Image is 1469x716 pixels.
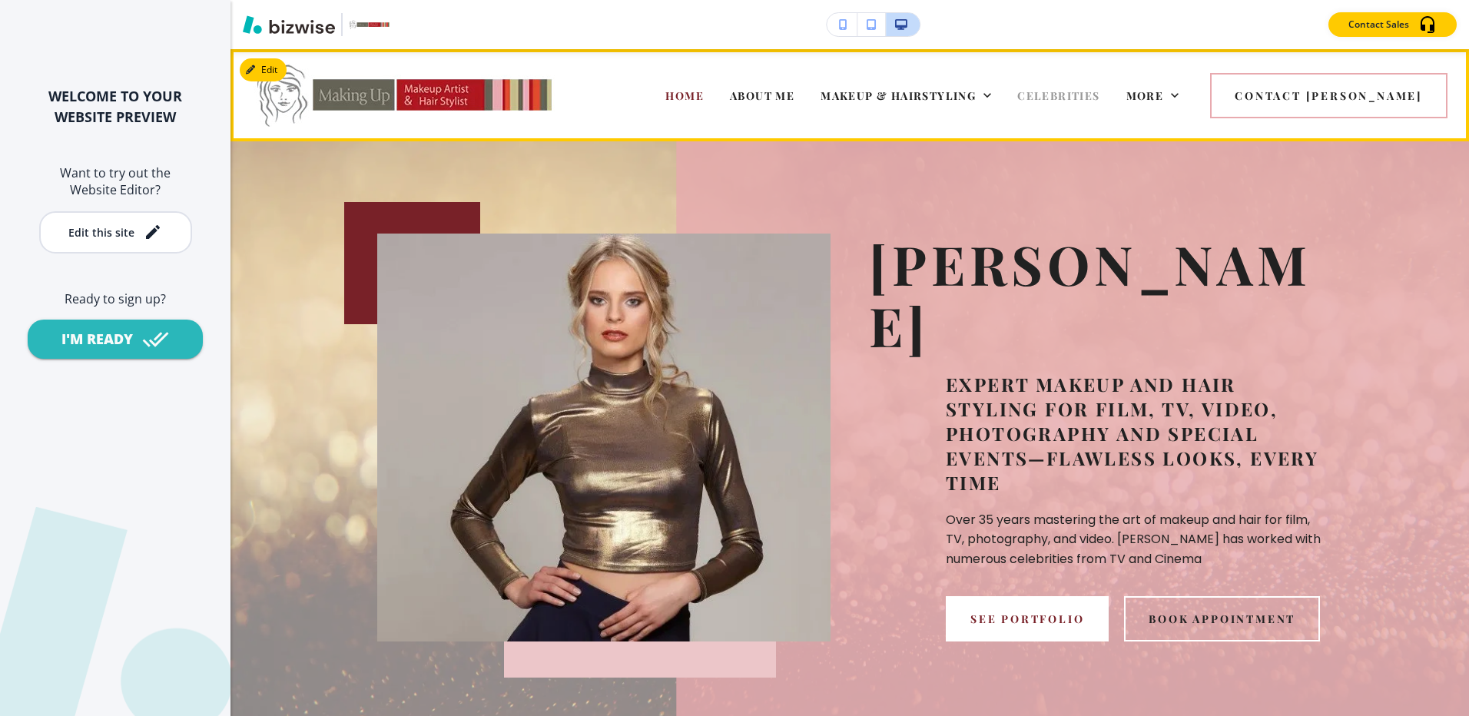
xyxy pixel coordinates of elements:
[61,330,133,349] div: I'M READY
[665,88,704,103] span: HOME
[1017,88,1099,103] span: CELEBRITIES
[1210,73,1447,118] button: Contact [PERSON_NAME]
[1124,596,1320,641] button: Book appointment
[25,290,206,307] h6: Ready to sign up?
[377,234,831,641] img: 99a051df65ad4e435d039daf2f6d7e04.webp
[349,20,390,28] img: Your Logo
[25,86,206,128] h2: WELCOME TO YOUR WEBSITE PREVIEW
[821,88,976,103] span: MAKEUP & HAIRSTYLING
[946,596,1109,641] button: See Portfolio
[946,372,1322,495] p: Expert makeup and hair styling for film, TV, Video, photography and special events—flawless looks...
[730,88,794,103] span: ABOUT ME
[1126,88,1179,103] div: More
[1126,88,1164,103] span: More
[1328,12,1457,37] button: Contact Sales
[946,510,1322,569] p: Over 35 years mastering the art of makeup and hair for film, TV, photography, and video. [PERSON_...
[243,15,335,34] img: Bizwise Logo
[25,164,206,199] h6: Want to try out the Website Editor?
[39,211,192,254] button: Edit this site
[254,62,558,127] img: Doris Lew
[821,88,991,103] div: MAKEUP & HAIRSTYLING
[240,58,287,81] button: Edit
[1348,18,1409,31] p: Contact Sales
[68,227,134,238] div: Edit this site
[28,320,203,359] button: I'M READY
[869,234,1322,356] p: [PERSON_NAME]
